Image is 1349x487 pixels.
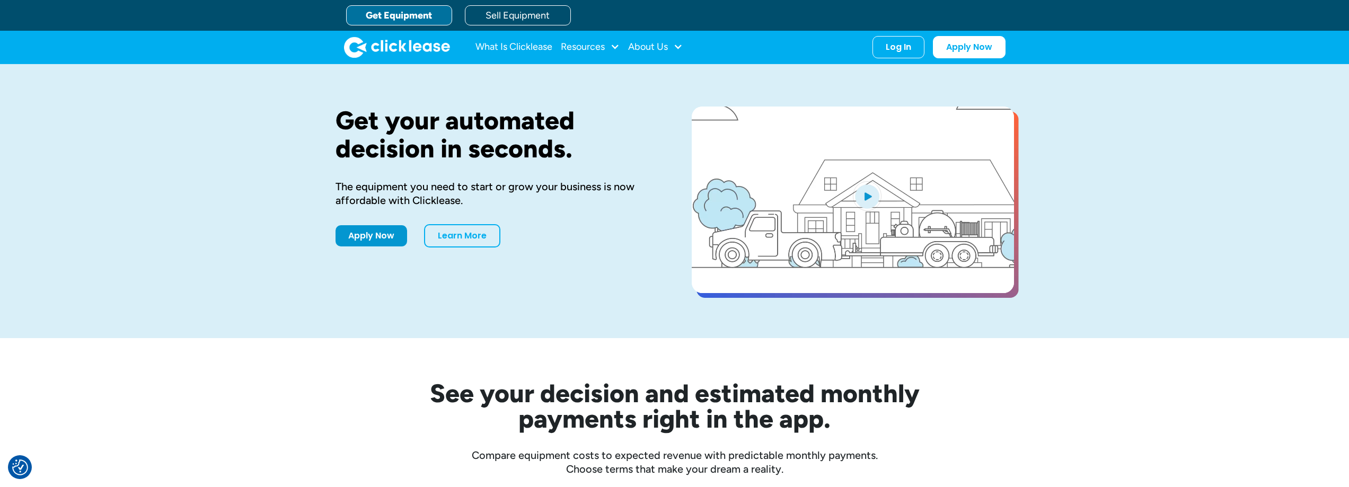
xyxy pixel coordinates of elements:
[12,459,28,475] button: Consent Preferences
[344,37,450,58] img: Clicklease logo
[475,37,552,58] a: What Is Clicklease
[886,42,911,52] div: Log In
[336,180,658,207] div: The equipment you need to start or grow your business is now affordable with Clicklease.
[336,107,658,163] h1: Get your automated decision in seconds.
[853,181,881,211] img: Blue play button logo on a light blue circular background
[628,37,683,58] div: About Us
[692,107,1014,293] a: open lightbox
[561,37,620,58] div: Resources
[346,5,452,25] a: Get Equipment
[933,36,1006,58] a: Apply Now
[378,380,972,431] h2: See your decision and estimated monthly payments right in the app.
[465,5,571,25] a: Sell Equipment
[336,448,1014,476] div: Compare equipment costs to expected revenue with predictable monthly payments. Choose terms that ...
[12,459,28,475] img: Revisit consent button
[424,224,500,247] a: Learn More
[344,37,450,58] a: home
[336,225,407,246] a: Apply Now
